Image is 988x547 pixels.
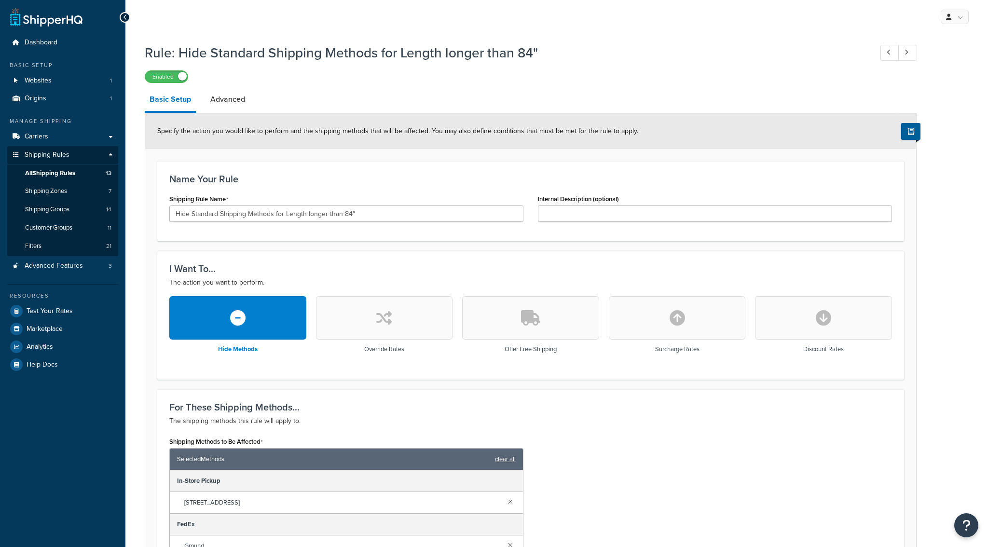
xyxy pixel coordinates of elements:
label: Enabled [145,71,188,82]
li: Origins [7,90,118,108]
a: Advanced Features3 [7,257,118,275]
a: Filters21 [7,237,118,255]
li: Filters [7,237,118,255]
li: Customer Groups [7,219,118,237]
a: clear all [495,452,516,466]
span: 13 [106,169,111,178]
p: The shipping methods this rule will apply to. [169,415,892,427]
div: Resources [7,292,118,300]
div: FedEx [170,514,523,535]
span: 7 [109,187,111,195]
span: Shipping Zones [25,187,67,195]
div: Manage Shipping [7,117,118,125]
a: Carriers [7,128,118,146]
h3: Override Rates [364,346,404,353]
label: Internal Description (optional) [538,195,619,203]
a: Marketplace [7,320,118,338]
span: Customer Groups [25,224,72,232]
span: Dashboard [25,39,57,47]
a: Test Your Rates [7,302,118,320]
h1: Rule: Hide Standard Shipping Methods for Length longer than 84" [145,43,863,62]
span: Websites [25,77,52,85]
h3: Name Your Rule [169,174,892,184]
h3: Offer Free Shipping [505,346,557,353]
a: Shipping Groups14 [7,201,118,219]
span: All Shipping Rules [25,169,75,178]
p: The action you want to perform. [169,277,892,288]
h3: For These Shipping Methods... [169,402,892,412]
a: Next Record [898,45,917,61]
label: Shipping Rule Name [169,195,228,203]
li: Advanced Features [7,257,118,275]
h3: Surcharge Rates [655,346,700,353]
div: In-Store Pickup [170,470,523,492]
li: Shipping Rules [7,146,118,256]
a: Advanced [206,88,250,111]
li: Shipping Groups [7,201,118,219]
span: Shipping Groups [25,205,69,214]
span: Analytics [27,343,53,351]
a: Previous Record [880,45,899,61]
a: Dashboard [7,34,118,52]
span: Filters [25,242,41,250]
span: Selected Methods [177,452,490,466]
a: Websites1 [7,72,118,90]
a: Origins1 [7,90,118,108]
a: Basic Setup [145,88,196,113]
span: Advanced Features [25,262,83,270]
button: Show Help Docs [901,123,920,140]
h3: Hide Methods [218,346,258,353]
h3: I Want To... [169,263,892,274]
span: [STREET_ADDRESS] [184,496,500,509]
span: 1 [110,77,112,85]
a: AllShipping Rules13 [7,164,118,182]
span: 14 [106,205,111,214]
span: 1 [110,95,112,103]
span: Carriers [25,133,48,141]
label: Shipping Methods to Be Affected [169,438,263,446]
span: Specify the action you would like to perform and the shipping methods that will be affected. You ... [157,126,638,136]
span: 21 [106,242,111,250]
li: Websites [7,72,118,90]
span: 3 [109,262,112,270]
a: Help Docs [7,356,118,373]
a: Analytics [7,338,118,356]
h3: Discount Rates [803,346,844,353]
a: Customer Groups11 [7,219,118,237]
span: Help Docs [27,361,58,369]
button: Open Resource Center [954,513,978,537]
span: 11 [108,224,111,232]
span: Origins [25,95,46,103]
a: Shipping Zones7 [7,182,118,200]
span: Shipping Rules [25,151,69,159]
li: Shipping Zones [7,182,118,200]
span: Test Your Rates [27,307,73,315]
a: Shipping Rules [7,146,118,164]
div: Basic Setup [7,61,118,69]
span: Marketplace [27,325,63,333]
